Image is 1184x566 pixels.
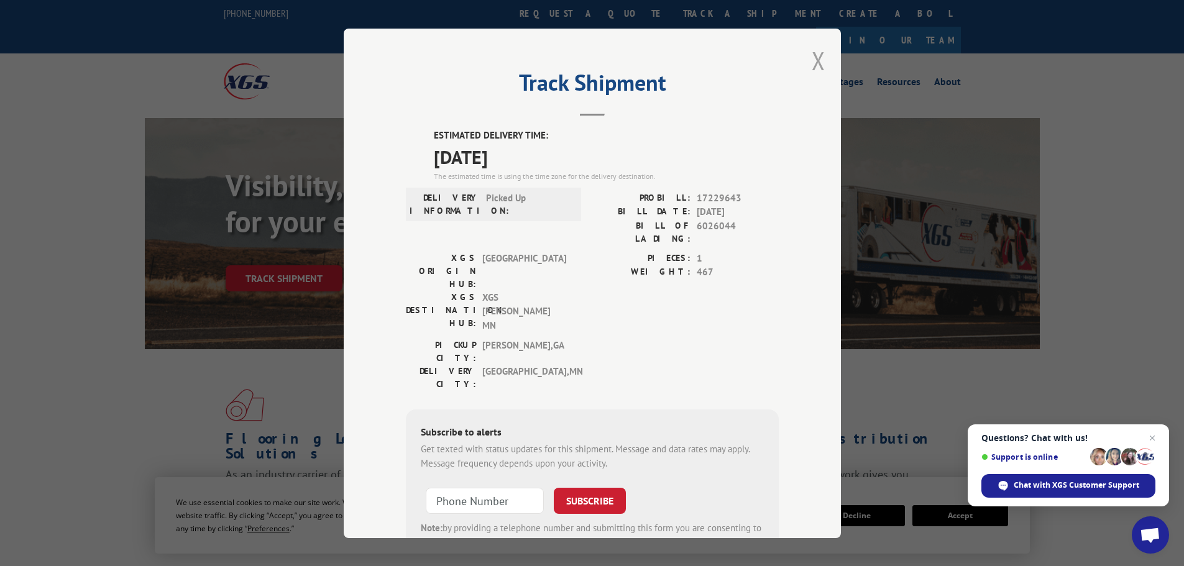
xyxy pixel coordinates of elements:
label: XGS DESTINATION HUB: [406,290,476,332]
div: Get texted with status updates for this shipment. Message and data rates may apply. Message frequ... [421,442,764,470]
span: [DATE] [434,142,779,170]
label: ESTIMATED DELIVERY TIME: [434,129,779,143]
div: Subscribe to alerts [421,424,764,442]
span: Chat with XGS Customer Support [1014,480,1139,491]
input: Phone Number [426,488,544,514]
span: 467 [697,265,779,280]
span: Questions? Chat with us! [981,433,1155,443]
span: Close chat [1145,431,1160,445]
div: Chat with XGS Customer Support [981,474,1155,498]
label: PIECES: [592,251,691,265]
label: DELIVERY CITY: [406,365,476,391]
label: WEIGHT: [592,265,691,280]
label: DELIVERY INFORMATION: [410,191,480,217]
span: 6026044 [697,219,779,245]
span: [PERSON_NAME] , GA [482,339,566,365]
h2: Track Shipment [406,74,779,98]
label: PICKUP CITY: [406,339,476,365]
span: [GEOGRAPHIC_DATA] [482,251,566,290]
span: Support is online [981,452,1086,462]
button: SUBSCRIBE [554,488,626,514]
div: by providing a telephone number and submitting this form you are consenting to be contacted by SM... [421,521,764,564]
label: BILL DATE: [592,205,691,219]
span: XGS [PERSON_NAME] MN [482,290,566,332]
label: BILL OF LADING: [592,219,691,245]
span: Picked Up [486,191,570,217]
label: PROBILL: [592,191,691,205]
label: XGS ORIGIN HUB: [406,251,476,290]
strong: Note: [421,522,443,534]
button: Close modal [812,44,825,77]
span: [GEOGRAPHIC_DATA] , MN [482,365,566,391]
span: [DATE] [697,205,779,219]
div: The estimated time is using the time zone for the delivery destination. [434,170,779,181]
span: 1 [697,251,779,265]
span: 17229643 [697,191,779,205]
div: Open chat [1132,516,1169,554]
